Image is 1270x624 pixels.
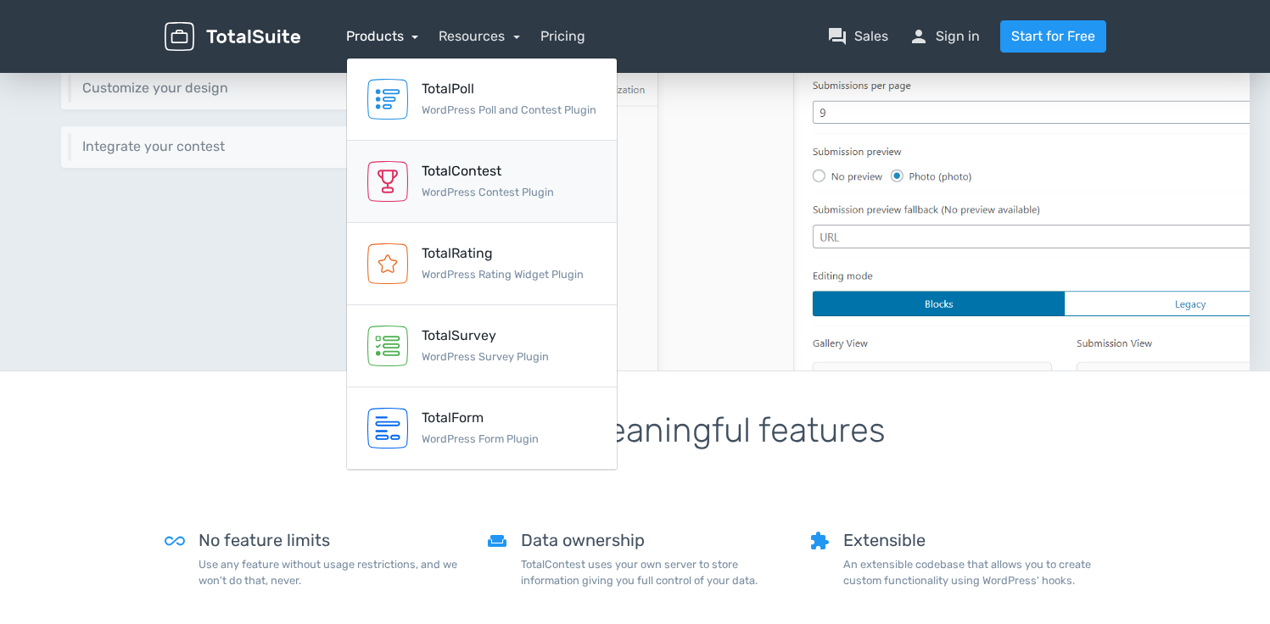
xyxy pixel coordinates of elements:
p: Integrate your contest easily using different methods including shortcodes, embed code, REST API ... [82,154,479,155]
h6: Integrate your contest [82,139,479,154]
span: person [909,26,929,47]
small: WordPress Contest Plugin [422,186,554,198]
span: extension [809,531,830,602]
h5: Extensible [843,531,1106,549]
a: Products [346,28,419,44]
span: all_inclusive [165,531,185,602]
small: WordPress Survey Plugin [422,350,549,363]
small: WordPress Rating Widget Plugin [422,268,584,281]
a: TotalRating WordPress Rating Widget Plugin [347,223,617,305]
a: Resources [439,28,520,44]
img: TotalForm [367,408,408,448]
h5: Data ownership [521,531,784,549]
a: Start for Free [1000,20,1106,53]
div: TotalPoll [422,79,596,99]
a: TotalSurvey WordPress Survey Plugin [347,305,617,387]
p: TotalContest uses your own server to store information giving you full control of your data. [521,556,784,588]
img: TotalContest [367,161,408,202]
small: WordPress Form Plugin [422,432,539,445]
div: TotalSurvey [422,326,549,346]
div: TotalContest [422,161,554,181]
a: TotalContest WordPress Contest Plugin [347,141,617,223]
small: WordPress Poll and Contest Plugin [422,103,596,116]
h5: No feature limits [199,531,462,549]
img: TotalRating [367,243,408,284]
a: TotalPoll WordPress Poll and Contest Plugin [347,58,617,141]
h6: Customize your design [82,81,479,96]
img: TotalSurvey [367,326,408,366]
span: question_answer [827,26,848,47]
a: personSign in [909,26,980,47]
a: TotalForm WordPress Form Plugin [347,387,617,470]
h1: Packed with meaningful features [165,412,1106,490]
img: TotalSuite for WordPress [165,22,300,52]
img: TotalPoll [367,79,408,120]
div: TotalRating [422,243,584,264]
a: Pricing [540,26,585,47]
div: TotalForm [422,408,539,428]
p: Keep your website's design consistent by customizing the design to match your branding guidelines. [82,96,479,97]
p: Use any feature without usage restrictions, and we won't do that, never. [199,556,462,588]
a: question_answerSales [827,26,888,47]
p: An extensible codebase that allows you to create custom functionality using WordPress' hooks. [843,556,1106,588]
span: weekend [487,531,507,602]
